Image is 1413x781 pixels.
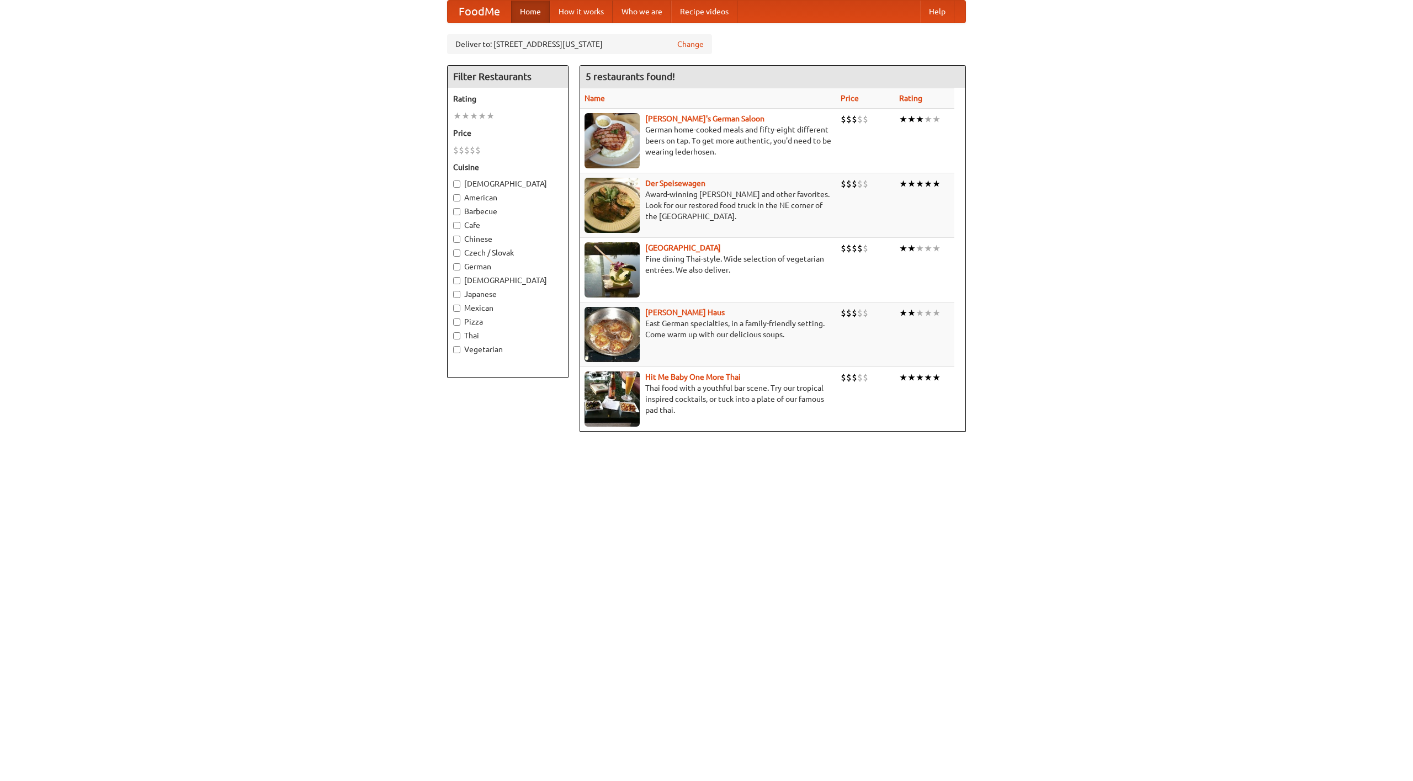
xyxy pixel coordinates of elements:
li: $ [459,144,464,156]
img: satay.jpg [585,242,640,297]
label: German [453,261,562,272]
ng-pluralize: 5 restaurants found! [586,71,675,82]
a: Name [585,94,605,103]
li: $ [841,242,846,254]
a: Change [677,39,704,50]
a: Hit Me Baby One More Thai [645,373,741,381]
label: [DEMOGRAPHIC_DATA] [453,178,562,189]
li: ★ [899,371,907,384]
li: $ [857,242,863,254]
input: Mexican [453,305,460,312]
li: ★ [932,242,941,254]
label: Thai [453,330,562,341]
label: Chinese [453,233,562,245]
a: FoodMe [448,1,511,23]
li: $ [846,113,852,125]
li: ★ [478,110,486,122]
p: Award-winning [PERSON_NAME] and other favorites. Look for our restored food truck in the NE corne... [585,189,832,222]
h5: Rating [453,93,562,104]
a: Der Speisewagen [645,179,705,188]
img: speisewagen.jpg [585,178,640,233]
li: ★ [461,110,470,122]
li: $ [846,307,852,319]
a: How it works [550,1,613,23]
li: ★ [916,113,924,125]
h4: Filter Restaurants [448,66,568,88]
li: $ [846,178,852,190]
li: $ [841,178,846,190]
li: ★ [907,307,916,319]
label: [DEMOGRAPHIC_DATA] [453,275,562,286]
li: ★ [924,242,932,254]
li: ★ [924,178,932,190]
li: $ [475,144,481,156]
input: [DEMOGRAPHIC_DATA] [453,180,460,188]
li: $ [863,242,868,254]
input: Thai [453,332,460,339]
li: ★ [924,113,932,125]
li: $ [852,178,857,190]
li: ★ [486,110,495,122]
input: Chinese [453,236,460,243]
li: ★ [470,110,478,122]
li: ★ [916,307,924,319]
li: $ [841,307,846,319]
li: ★ [907,178,916,190]
li: ★ [916,178,924,190]
p: Thai food with a youthful bar scene. Try our tropical inspired cocktails, or tuck into a plate of... [585,382,832,416]
label: Czech / Slovak [453,247,562,258]
li: $ [852,307,857,319]
div: Deliver to: [STREET_ADDRESS][US_STATE] [447,34,712,54]
label: Barbecue [453,206,562,217]
li: $ [852,242,857,254]
li: ★ [916,242,924,254]
h5: Price [453,127,562,139]
input: Czech / Slovak [453,249,460,257]
li: ★ [932,371,941,384]
li: ★ [907,113,916,125]
input: Vegetarian [453,346,460,353]
li: ★ [907,371,916,384]
img: esthers.jpg [585,113,640,168]
input: American [453,194,460,201]
label: Pizza [453,316,562,327]
label: Japanese [453,289,562,300]
label: Vegetarian [453,344,562,355]
p: Fine dining Thai-style. Wide selection of vegetarian entrées. We also deliver. [585,253,832,275]
li: ★ [932,307,941,319]
li: $ [857,371,863,384]
h5: Cuisine [453,162,562,173]
li: $ [863,113,868,125]
li: ★ [932,113,941,125]
a: [GEOGRAPHIC_DATA] [645,243,721,252]
p: East German specialties, in a family-friendly setting. Come warm up with our delicious soups. [585,318,832,340]
li: $ [846,371,852,384]
li: $ [852,113,857,125]
li: ★ [899,178,907,190]
li: ★ [924,371,932,384]
input: Cafe [453,222,460,229]
a: Recipe videos [671,1,737,23]
li: ★ [899,113,907,125]
label: American [453,192,562,203]
a: Price [841,94,859,103]
a: Help [920,1,954,23]
li: $ [470,144,475,156]
li: ★ [924,307,932,319]
a: Rating [899,94,922,103]
a: [PERSON_NAME] Haus [645,308,725,317]
li: $ [846,242,852,254]
input: German [453,263,460,270]
a: Home [511,1,550,23]
li: ★ [899,242,907,254]
a: [PERSON_NAME]'s German Saloon [645,114,764,123]
li: $ [863,307,868,319]
label: Mexican [453,302,562,314]
li: $ [857,178,863,190]
label: Cafe [453,220,562,231]
li: $ [852,371,857,384]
